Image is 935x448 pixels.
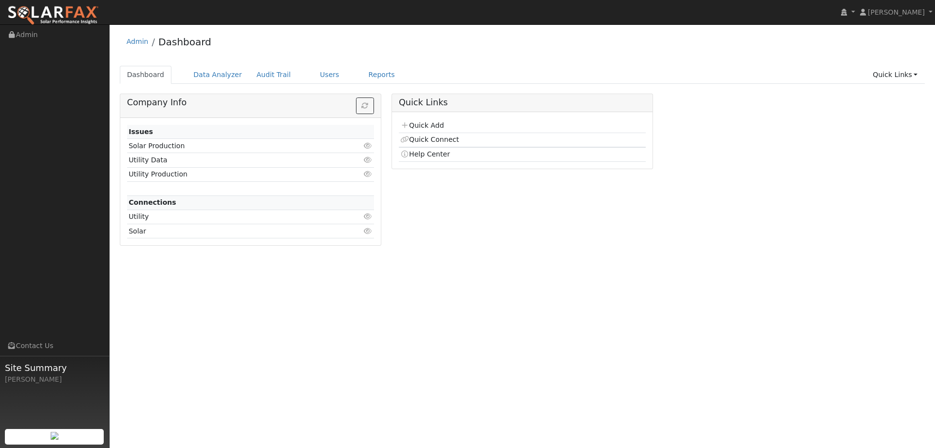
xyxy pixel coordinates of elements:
i: Click to view [364,142,373,149]
a: Users [313,66,347,84]
i: Click to view [364,228,373,234]
td: Utility Data [127,153,334,167]
i: Click to view [364,171,373,177]
span: Site Summary [5,361,104,374]
td: Utility Production [127,167,334,181]
img: retrieve [51,432,58,440]
div: [PERSON_NAME] [5,374,104,385]
span: [PERSON_NAME] [868,8,925,16]
a: Data Analyzer [186,66,249,84]
td: Utility [127,210,334,224]
a: Reports [361,66,402,84]
h5: Quick Links [399,97,646,108]
i: Click to view [364,213,373,220]
a: Help Center [400,150,450,158]
td: Solar [127,224,334,238]
strong: Issues [129,128,153,136]
a: Dashboard [120,66,172,84]
img: SolarFax [7,5,99,26]
a: Audit Trail [249,66,298,84]
i: Click to view [364,156,373,163]
a: Dashboard [158,36,211,48]
h5: Company Info [127,97,374,108]
a: Quick Add [400,121,444,129]
a: Quick Connect [400,136,459,143]
a: Quick Links [865,66,925,84]
td: Solar Production [127,139,334,153]
strong: Connections [129,198,176,206]
a: Admin [127,38,149,45]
